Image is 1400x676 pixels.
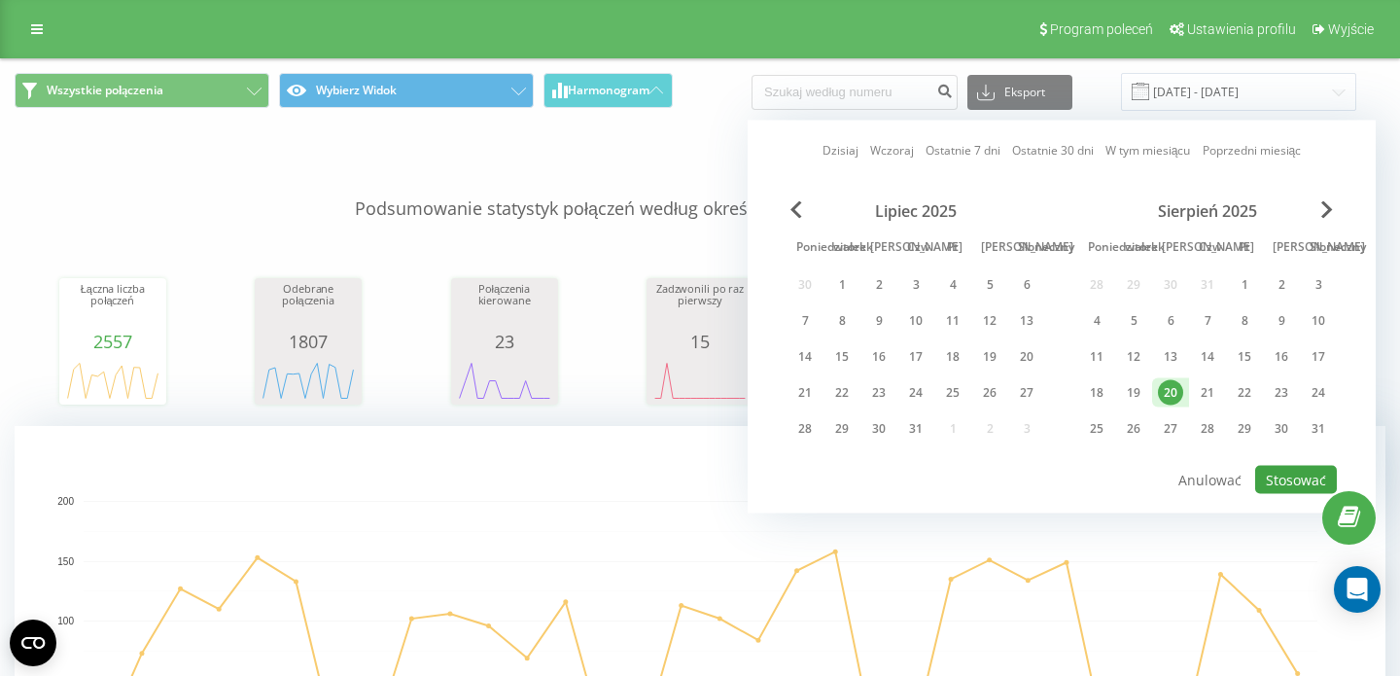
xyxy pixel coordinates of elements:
[897,342,934,372] div: Czw. 17 lipca 2025 r.
[1273,238,1365,255] font: [PERSON_NAME]
[81,281,145,307] font: Łączna liczba połączeń
[1164,348,1177,365] font: 13
[1263,414,1300,444] div: Sobota, 30 sierpnia 2025 r.
[1156,234,1185,264] abbr: Środa
[864,234,893,264] abbr: Środa
[983,348,997,365] font: 19
[1266,471,1326,489] font: Stosować
[798,348,812,365] font: 14
[355,196,1045,220] font: Podsumowanie statystyk połączeń według określonych filtrów dla wybranego okresu
[1242,276,1248,293] font: 1
[690,330,710,353] font: 15
[1020,384,1033,401] font: 27
[1189,378,1226,408] div: Czw. 21 sierpnia 2025 r.
[1127,420,1140,437] font: 26
[1004,84,1045,100] font: Eksport
[787,342,823,372] div: Poniedziałek, 14 lipca 2025 r.
[1239,238,1250,255] font: Pt
[1238,420,1251,437] font: 29
[1115,342,1152,372] div: Wtorek, 12 sierpnia 2025 r.
[1238,348,1251,365] font: 15
[495,330,514,353] font: 23
[909,312,923,329] font: 10
[1226,306,1263,336] div: Piątek, 8 sierpnia 2025 r.
[1152,342,1189,372] div: śr. 13 sierpnia 2025 r.
[1310,238,1366,255] font: Słoneczny
[1199,238,1222,255] font: Czw
[456,351,553,409] svg: Wykres.
[656,281,744,307] font: Zadzwonili po raz pierwszy
[876,276,883,293] font: 2
[282,281,333,307] font: Odebrane połączenia
[1008,270,1045,300] div: Niedziela, 6 lipca 2025 r.
[1242,312,1248,329] font: 8
[1189,414,1226,444] div: Czw. 28 sierpnia 2025 r.
[1105,142,1191,159] font: W tym miesiącu
[1201,420,1214,437] font: 28
[798,420,812,437] font: 28
[1328,21,1374,37] font: Wyjście
[1312,384,1325,401] font: 24
[1168,466,1252,494] button: Anulować
[909,348,923,365] font: 17
[1275,420,1288,437] font: 30
[1238,384,1251,401] font: 22
[901,234,930,264] abbr: Czwartek
[316,82,397,98] font: Wybierz Widok
[860,378,897,408] div: śr. 23 lip 2025
[839,276,846,293] font: 1
[1119,234,1148,264] abbr: Wtorek
[822,142,858,159] font: Dzisiaj
[1152,414,1189,444] div: śr. 27 sierpnia 2025 r.
[1263,306,1300,336] div: Sobota, 9 sierpnia 2025 r.
[934,342,971,372] div: Pt 18 lip 2025
[860,306,897,336] div: śr. 9 lip 2025
[1205,312,1211,329] font: 7
[289,330,327,353] font: 1807
[64,351,161,409] svg: Wykres.
[823,342,860,372] div: Wt. 15 lipca 2025 r.
[1078,306,1115,336] div: Poniedziałek, 4 sierpnia 2025 r.
[1230,234,1259,264] abbr: Piątek
[1050,21,1153,37] font: Program poleceń
[833,238,873,255] font: wtorek
[870,238,962,255] font: [PERSON_NAME]
[1131,312,1137,329] font: 5
[835,348,849,365] font: 15
[1168,312,1174,329] font: 6
[260,351,357,409] svg: Wykres.
[787,414,823,444] div: Poniedziałek, 28 lipca 2025
[934,306,971,336] div: Pt 11 lip 2025
[1300,378,1337,408] div: Niedziela, 24 sierpnia 2025 r.
[1278,276,1285,293] font: 2
[967,75,1072,110] button: Eksport
[1255,466,1337,494] button: Stosować
[1178,471,1242,489] font: Anulować
[796,238,866,255] font: Poniedziałek
[934,378,971,408] div: Pt 25 lipca 2025
[1189,342,1226,372] div: Czw. 14 sierpnia 2025 r.
[568,82,649,98] font: Harmonogram
[1078,414,1115,444] div: Poniedziałek, 25 sierpnia 2025
[1090,384,1103,401] font: 18
[1315,276,1322,293] font: 3
[907,238,930,255] font: Czw
[909,384,923,401] font: 24
[787,378,823,408] div: Poniedziałek, 21 lipca 2025 r.
[651,351,749,409] div: Wykres.
[872,348,886,365] font: 16
[946,384,960,401] font: 25
[1125,238,1165,255] font: wtorek
[1203,142,1302,159] font: Poprzedni miesiąc
[1278,312,1285,329] font: 9
[1090,420,1103,437] font: 25
[1300,342,1337,372] div: Niedziela, 17 sierpnia 2025 r.
[1164,384,1177,401] font: 20
[1152,306,1189,336] div: śr. 6 sierpnia 2025 r.
[478,281,531,307] font: Połączenia kierowane
[1201,348,1214,365] font: 14
[946,312,960,329] font: 11
[1008,342,1045,372] div: Niedziela, 20 lipca 2025 r.
[1304,234,1333,264] abbr: Niedziela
